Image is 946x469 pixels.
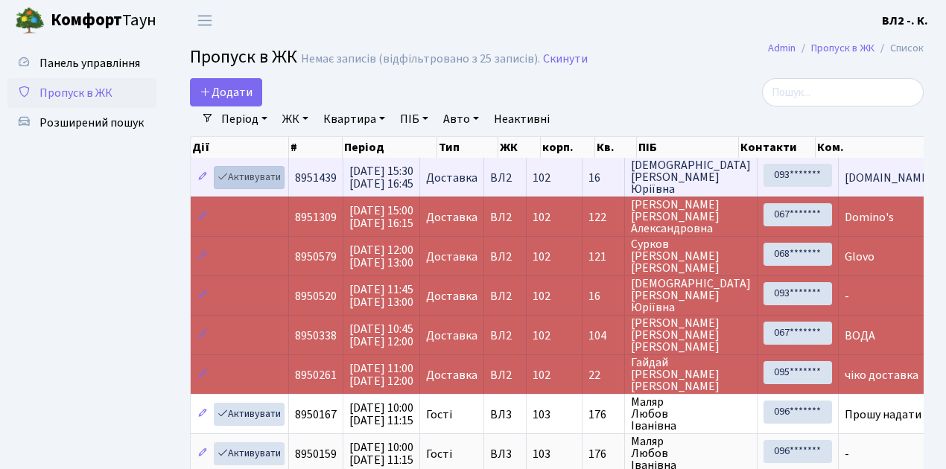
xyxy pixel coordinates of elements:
span: Гості [426,448,452,460]
span: 103 [533,406,550,423]
span: - [845,288,849,304]
span: Гості [426,409,452,421]
span: [DEMOGRAPHIC_DATA] [PERSON_NAME] Юріївна [631,278,751,313]
nav: breadcrumb [746,33,946,64]
a: Пропуск в ЖК [811,40,874,56]
span: Маляр Любов Іванівна [631,396,751,432]
b: ВЛ2 -. К. [882,13,928,29]
th: Період [343,137,437,158]
a: Скинути [543,52,588,66]
span: [DATE] 10:00 [DATE] 11:15 [349,400,413,429]
span: 8951439 [295,170,337,186]
span: 102 [533,249,550,265]
span: ВЛ2 [490,330,520,342]
th: Тип [437,137,498,158]
span: Доставка [426,330,477,342]
span: 16 [588,290,618,302]
th: Дії [191,137,289,158]
span: Domino's [845,209,894,226]
span: Гайдай [PERSON_NAME] [PERSON_NAME] [631,357,751,392]
span: Додати [200,84,253,100]
span: [DATE] 10:45 [DATE] 12:00 [349,321,413,350]
span: 8950579 [295,249,337,265]
div: Немає записів (відфільтровано з 25 записів). [301,52,540,66]
th: корп. [541,137,595,158]
span: ВЛ3 [490,448,520,460]
span: 8951309 [295,209,337,226]
th: # [289,137,343,158]
span: 122 [588,211,618,223]
span: - [845,446,849,462]
a: ПІБ [394,106,434,132]
th: Кв. [595,137,637,158]
a: Панель управління [7,48,156,78]
span: ВЛ2 [490,172,520,184]
span: ВЛ2 [490,290,520,302]
a: Додати [190,78,262,106]
a: Активувати [214,442,285,465]
span: 121 [588,251,618,263]
th: ЖК [498,137,541,158]
span: [PERSON_NAME] [PERSON_NAME] Александровна [631,199,751,234]
span: [DATE] 15:00 [DATE] 16:15 [349,202,413,232]
a: Розширений пошук [7,108,156,138]
span: [DATE] 15:30 [DATE] 16:45 [349,163,413,192]
span: [DEMOGRAPHIC_DATA] [PERSON_NAME] Юріївна [631,159,751,195]
span: 176 [588,409,618,421]
a: ВЛ2 -. К. [882,12,928,30]
li: Список [874,40,924,57]
span: Доставка [426,369,477,381]
a: Авто [437,106,485,132]
a: Admin [768,40,796,56]
span: 8950167 [295,406,337,423]
span: Доставка [426,290,477,302]
span: [DATE] 11:00 [DATE] 12:00 [349,360,413,389]
span: ВЛ2 [490,369,520,381]
span: 176 [588,448,618,460]
span: 16 [588,172,618,184]
span: [DATE] 12:00 [DATE] 13:00 [349,242,413,271]
span: 102 [533,170,550,186]
span: 102 [533,288,550,304]
span: Розширений пошук [39,115,144,131]
span: [DATE] 10:00 [DATE] 11:15 [349,439,413,468]
span: Пропуск в ЖК [39,85,112,101]
span: Панель управління [39,55,140,71]
input: Пошук... [762,78,924,106]
th: Контакти [739,137,815,158]
a: Неактивні [488,106,556,132]
span: Сурков [PERSON_NAME] [PERSON_NAME] [631,238,751,274]
span: Доставка [426,251,477,263]
span: 103 [533,446,550,462]
span: Таун [51,8,156,33]
span: ВЛ3 [490,409,520,421]
span: 102 [533,209,550,226]
span: 104 [588,330,618,342]
th: ПІБ [637,137,739,158]
span: [PERSON_NAME] [PERSON_NAME] [PERSON_NAME] [631,317,751,353]
span: 8950338 [295,328,337,344]
span: 8950261 [295,367,337,383]
span: чіко доставка [845,367,918,383]
span: ВЛ2 [490,251,520,263]
a: Квартира [317,106,391,132]
span: ВОДА [845,328,875,344]
span: 8950159 [295,446,337,462]
span: [DOMAIN_NAME] [845,170,933,186]
a: Активувати [214,166,285,189]
b: Комфорт [51,8,122,32]
span: [DATE] 11:45 [DATE] 13:00 [349,281,413,310]
span: ВЛ2 [490,211,520,223]
span: 102 [533,367,550,383]
img: logo.png [15,6,45,36]
span: Доставка [426,211,477,223]
span: 22 [588,369,618,381]
span: 102 [533,328,550,344]
a: Період [215,106,273,132]
a: Активувати [214,403,285,426]
button: Переключити навігацію [186,8,223,33]
a: Пропуск в ЖК [7,78,156,108]
span: Glovo [845,249,874,265]
a: ЖК [276,106,314,132]
span: Доставка [426,172,477,184]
